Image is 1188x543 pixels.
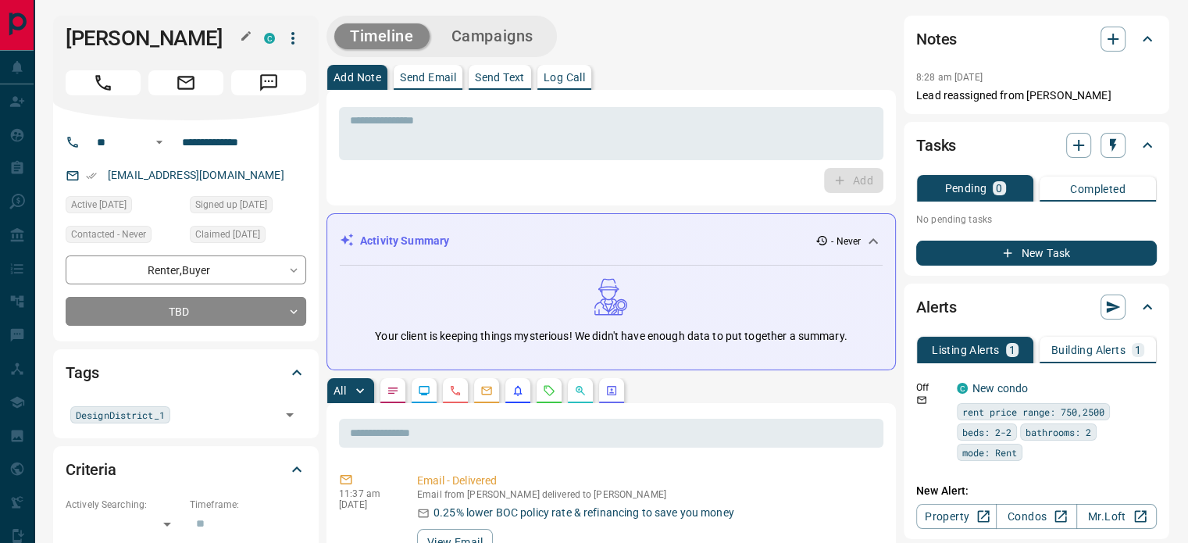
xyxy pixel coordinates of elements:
[916,88,1157,104] p: Lead reassigned from [PERSON_NAME]
[972,382,1028,395] a: New condo
[480,384,493,397] svg: Emails
[916,27,957,52] h2: Notes
[916,295,957,320] h2: Alerts
[148,70,223,95] span: Email
[66,457,116,482] h2: Criteria
[962,424,1011,440] span: beds: 2-2
[1051,345,1126,355] p: Building Alerts
[66,297,306,326] div: TBD
[360,233,449,249] p: Activity Summary
[436,23,549,49] button: Campaigns
[932,345,1000,355] p: Listing Alerts
[66,360,98,385] h2: Tags
[605,384,618,397] svg: Agent Actions
[512,384,524,397] svg: Listing Alerts
[916,241,1157,266] button: New Task
[574,384,587,397] svg: Opportunities
[1076,504,1157,529] a: Mr.Loft
[916,380,947,395] p: Off
[387,384,399,397] svg: Notes
[916,20,1157,58] div: Notes
[1135,345,1141,355] p: 1
[944,183,986,194] p: Pending
[916,133,956,158] h2: Tasks
[340,227,883,255] div: Activity Summary- Never
[71,197,127,213] span: Active [DATE]
[1009,345,1015,355] p: 1
[417,489,877,500] p: Email from [PERSON_NAME] delivered to [PERSON_NAME]
[71,227,146,242] span: Contacted - Never
[190,196,306,218] div: Mon Aug 22 2016
[418,384,430,397] svg: Lead Browsing Activity
[916,395,927,405] svg: Email
[190,226,306,248] div: Mon Aug 29 2016
[916,288,1157,326] div: Alerts
[66,498,182,512] p: Actively Searching:
[279,404,301,426] button: Open
[86,170,97,181] svg: Email Verified
[433,505,734,521] p: 0.25% lower BOC policy rate & refinancing to save you money
[339,499,394,510] p: [DATE]
[190,498,306,512] p: Timeframe:
[66,354,306,391] div: Tags
[996,183,1002,194] p: 0
[544,72,585,83] p: Log Call
[916,504,997,529] a: Property
[400,72,456,83] p: Send Email
[76,407,165,423] span: DesignDistrict_1
[916,483,1157,499] p: New Alert:
[66,70,141,95] span: Call
[831,234,861,248] p: - Never
[108,169,284,181] a: [EMAIL_ADDRESS][DOMAIN_NAME]
[962,404,1104,420] span: rent price range: 750,2500
[195,227,260,242] span: Claimed [DATE]
[334,385,346,396] p: All
[264,33,275,44] div: condos.ca
[916,127,1157,164] div: Tasks
[996,504,1076,529] a: Condos
[231,70,306,95] span: Message
[66,451,306,488] div: Criteria
[66,255,306,284] div: Renter , Buyer
[195,197,267,213] span: Signed up [DATE]
[66,196,182,218] div: Mon Sep 19 2022
[339,488,394,499] p: 11:37 am
[334,72,381,83] p: Add Note
[543,384,555,397] svg: Requests
[1026,424,1091,440] span: bathrooms: 2
[475,72,525,83] p: Send Text
[916,208,1157,231] p: No pending tasks
[417,473,877,489] p: Email - Delivered
[962,445,1017,460] span: mode: Rent
[375,328,847,345] p: Your client is keeping things mysterious! We didn't have enough data to put together a summary.
[150,133,169,152] button: Open
[449,384,462,397] svg: Calls
[334,23,430,49] button: Timeline
[916,72,983,83] p: 8:28 am [DATE]
[957,383,968,394] div: condos.ca
[66,26,241,51] h1: [PERSON_NAME]
[1070,184,1126,195] p: Completed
